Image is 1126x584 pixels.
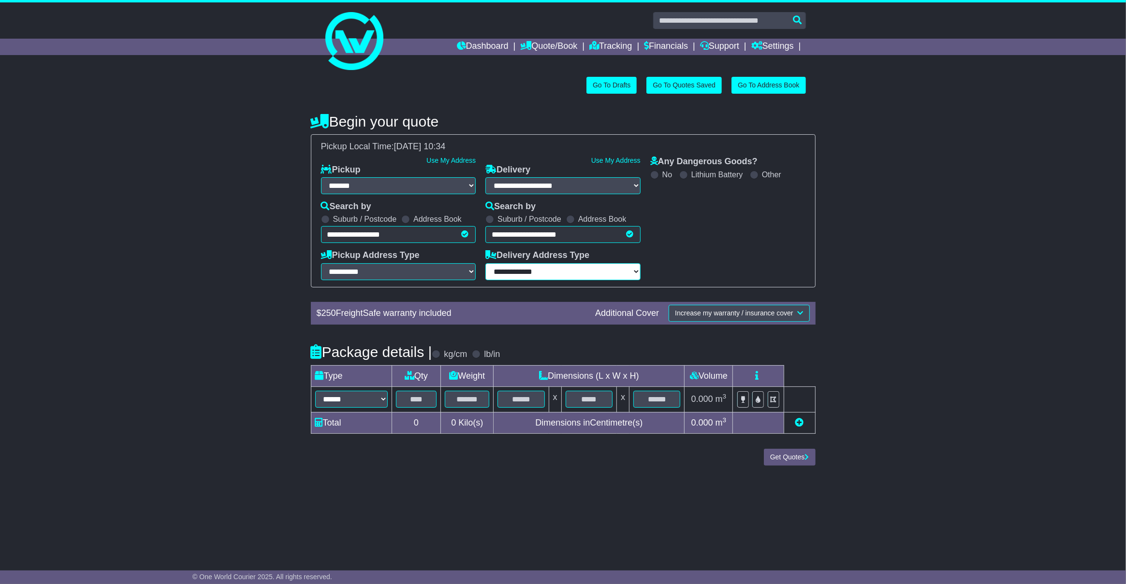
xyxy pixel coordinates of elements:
td: Volume [685,365,733,386]
td: Dimensions (L x W x H) [494,365,685,386]
a: Go To Address Book [731,77,805,94]
span: 0.000 [691,418,713,427]
div: Additional Cover [590,308,664,319]
a: Tracking [589,39,632,55]
a: Quote/Book [520,39,577,55]
label: No [662,170,672,179]
a: Settings [751,39,794,55]
td: x [549,386,561,412]
sup: 3 [723,416,727,424]
label: Pickup Address Type [321,250,420,261]
a: Financials [644,39,688,55]
a: Use My Address [591,157,641,164]
td: Weight [441,365,494,386]
label: Pickup [321,165,361,175]
a: Use My Address [426,157,476,164]
span: m [716,394,727,404]
a: Go To Quotes Saved [646,77,722,94]
td: 0 [392,412,441,433]
label: Address Book [413,214,462,224]
td: x [617,386,629,412]
td: Qty [392,365,441,386]
label: Delivery Address Type [485,250,589,261]
td: Type [311,365,392,386]
a: Dashboard [457,39,509,55]
td: Dimensions in Centimetre(s) [494,412,685,433]
label: Delivery [485,165,530,175]
label: Search by [485,201,536,212]
button: Increase my warranty / insurance cover [669,305,809,322]
h4: Package details | [311,344,432,360]
label: Suburb / Postcode [497,214,561,224]
label: Suburb / Postcode [333,214,397,224]
span: Increase my warranty / insurance cover [675,309,793,317]
label: Search by [321,201,371,212]
span: 0.000 [691,394,713,404]
a: Support [700,39,739,55]
span: © One World Courier 2025. All rights reserved. [192,573,332,581]
h4: Begin your quote [311,114,816,129]
td: Kilo(s) [441,412,494,433]
span: [DATE] 10:34 [394,142,446,151]
label: Address Book [578,214,627,224]
a: Go To Drafts [586,77,637,94]
label: kg/cm [444,349,467,360]
label: lb/in [484,349,500,360]
span: m [716,418,727,427]
a: Add new item [795,418,804,427]
div: Pickup Local Time: [316,142,810,152]
td: Total [311,412,392,433]
span: 250 [322,308,336,318]
label: Any Dangerous Goods? [650,157,758,167]
label: Other [762,170,781,179]
sup: 3 [723,393,727,400]
span: 0 [451,418,456,427]
div: $ FreightSafe warranty included [312,308,591,319]
button: Get Quotes [764,449,816,466]
label: Lithium Battery [691,170,743,179]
